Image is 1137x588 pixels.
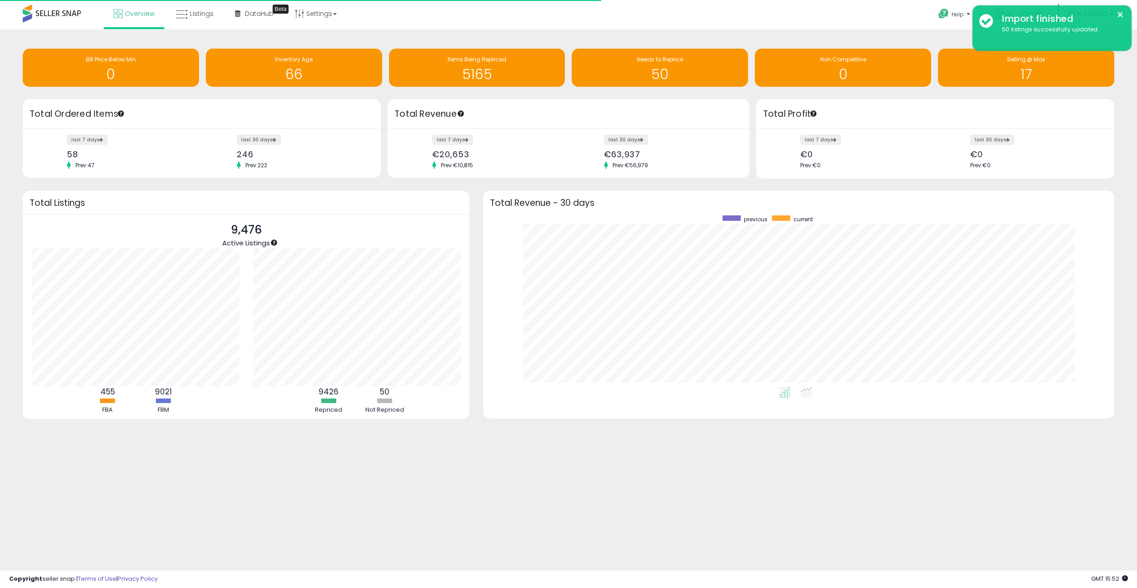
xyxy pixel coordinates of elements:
span: Active Listings [222,238,270,248]
span: Prev: €10,815 [436,161,478,169]
div: €0 [970,149,1098,159]
div: Repriced [301,406,356,414]
div: Tooltip anchor [117,110,125,118]
span: Needs to Reprice [637,55,683,63]
span: Selling @ Max [1007,55,1045,63]
h1: 5165 [394,67,561,82]
div: €0 [800,149,928,159]
span: Prev: 47 [71,161,99,169]
span: Inventory Age [275,55,313,63]
a: Non Competitive 0 [755,49,931,87]
div: Tooltip anchor [457,110,465,118]
div: 50 listings successfully updated. [995,25,1125,34]
h3: Total Revenue - 30 days [490,199,1107,206]
div: Import finished [995,12,1125,25]
span: Items Being Repriced [448,55,506,63]
span: Prev: 222 [241,161,272,169]
b: 50 [380,386,389,397]
div: Tooltip anchor [273,5,289,14]
span: Prev: €56,979 [608,161,653,169]
h1: 50 [576,67,743,82]
b: 9426 [319,386,339,397]
i: Get Help [938,8,949,20]
a: Help [931,1,979,30]
label: last 30 days [970,135,1014,145]
label: last 7 days [800,135,841,145]
span: DataHub [245,9,274,18]
div: Tooltip anchor [270,239,278,247]
b: 9021 [155,386,172,397]
a: Inventory Age 66 [206,49,382,87]
div: 246 [237,149,365,159]
h3: Total Ordered Items [30,108,374,120]
h3: Total Listings [30,199,463,206]
a: Items Being Repriced 5165 [389,49,565,87]
h3: Total Revenue [394,108,743,120]
span: Non Competitive [820,55,866,63]
span: current [793,215,813,223]
a: BB Price Below Min 0 [23,49,199,87]
span: Listings [190,9,214,18]
a: Selling @ Max 17 [938,49,1114,87]
span: BB Price Below Min [86,55,136,63]
div: €20,653 [432,149,562,159]
div: FBM [136,406,191,414]
label: last 7 days [432,135,473,145]
div: €63,937 [604,149,733,159]
label: last 30 days [604,135,648,145]
a: Needs to Reprice 50 [572,49,748,87]
label: last 7 days [67,135,108,145]
div: Not Repriced [357,406,412,414]
button: × [1117,9,1124,20]
span: Prev: €0 [800,161,821,169]
h1: 17 [943,67,1110,82]
div: 58 [67,149,195,159]
h1: 0 [27,67,194,82]
b: 455 [100,386,115,397]
label: last 30 days [237,135,281,145]
span: previous [744,215,768,223]
h1: 0 [759,67,927,82]
h1: 66 [210,67,378,82]
p: 9,476 [222,221,270,239]
div: FBA [80,406,135,414]
div: Tooltip anchor [809,110,818,118]
h3: Total Profit [763,108,1107,120]
span: Help [952,10,964,18]
span: Prev: €0 [970,161,991,169]
span: Overview [125,9,155,18]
